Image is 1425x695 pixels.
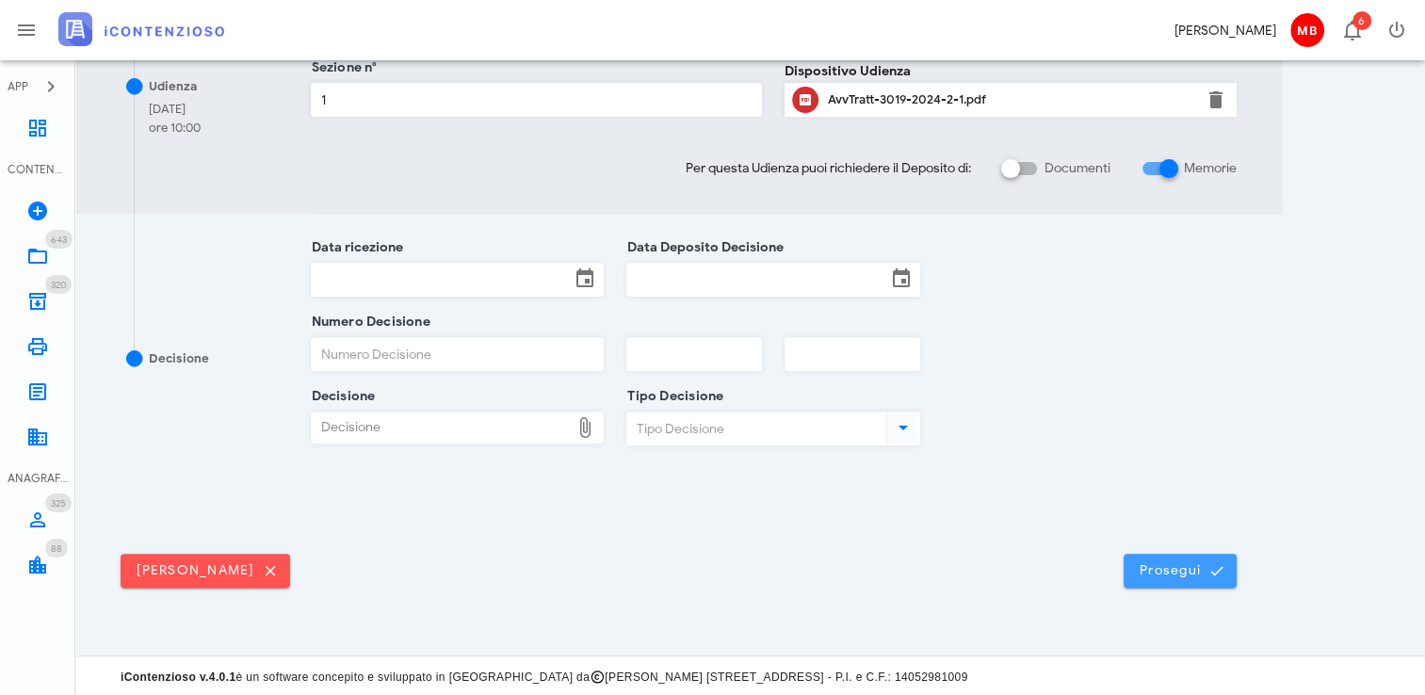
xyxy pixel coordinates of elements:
[45,493,72,512] span: Distintivo
[51,542,62,555] span: 88
[149,77,197,96] div: Udienza
[828,92,1193,107] div: AvvTratt-3019-2024-2-1.pdf
[1284,8,1329,53] button: MB
[306,387,376,406] label: Decisione
[149,349,209,368] div: Decisione
[45,230,73,249] span: Distintivo
[121,671,235,684] strong: iContenzioso v.4.0.1
[45,539,68,558] span: Distintivo
[51,279,66,291] span: 320
[312,84,762,116] input: Sezione n°
[149,100,201,119] div: [DATE]
[792,87,818,113] button: Clicca per aprire un'anteprima del file o scaricarlo
[686,158,971,178] span: Per questa Udienza puoi richiedere il Deposito di:
[1352,11,1371,30] span: Distintivo
[121,554,290,588] button: [PERSON_NAME]
[1044,159,1110,178] label: Documenti
[1174,21,1276,40] div: [PERSON_NAME]
[1205,89,1227,111] button: Elimina
[51,234,67,246] span: 643
[622,387,723,406] label: Tipo Decisione
[8,470,68,487] div: ANAGRAFICA
[136,562,275,579] span: [PERSON_NAME]
[1184,159,1237,178] label: Memorie
[785,61,911,81] label: Dispositivo Udienza
[306,313,430,331] label: Numero Decisione
[306,58,378,77] label: Sezione n°
[8,161,68,178] div: CONTENZIOSO
[1329,8,1374,53] button: Distintivo
[627,412,883,444] input: Tipo Decisione
[58,12,224,46] img: logo-text-2x.png
[149,119,201,137] div: ore 10:00
[1124,554,1237,588] button: Prosegui
[312,412,571,443] div: Decisione
[51,497,66,509] span: 325
[312,338,604,370] input: Numero Decisione
[45,275,72,294] span: Distintivo
[1290,13,1324,47] span: MB
[828,85,1193,115] div: Clicca per aprire un'anteprima del file o scaricarlo
[1139,562,1222,579] span: Prosegui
